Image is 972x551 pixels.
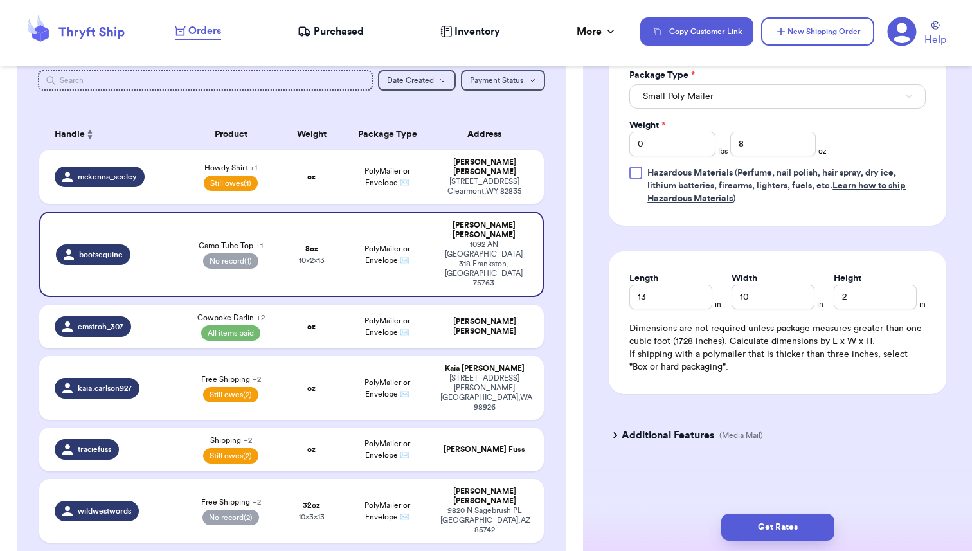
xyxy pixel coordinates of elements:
span: No record (2) [203,510,259,525]
button: Payment Status [461,70,545,91]
strong: 8 oz [305,245,318,253]
span: All items paid [201,325,260,341]
span: bootsequine [79,249,123,260]
button: New Shipping Order [761,17,874,46]
span: in [919,299,926,309]
span: Help [924,32,946,48]
span: Hazardous Materials [647,168,733,177]
label: Package Type [629,69,695,82]
div: More [577,24,617,39]
span: + 1 [256,242,263,249]
label: Height [834,272,861,285]
span: 10 x 2 x 13 [299,257,325,264]
span: Purchased [314,24,364,39]
span: + 1 [250,164,257,172]
span: Free Shipping [201,497,261,507]
span: in [817,299,824,309]
p: (Media Mail) [719,430,763,440]
span: Still owes (2) [203,387,258,402]
strong: oz [307,173,316,181]
button: Copy Customer Link [640,17,753,46]
span: + 2 [253,498,261,506]
span: Camo Tube Top [199,240,263,251]
div: Kaia [PERSON_NAME] [440,364,528,374]
span: mckenna_seeley [78,172,137,182]
div: [PERSON_NAME] [PERSON_NAME] [440,317,528,336]
span: kaia.carlson927 [78,383,132,393]
span: Still owes (2) [203,448,258,464]
span: PolyMailer or Envelope ✉️ [364,501,410,521]
label: Weight [629,119,665,132]
label: Width [732,272,757,285]
strong: 32 oz [303,501,320,509]
span: Handle [55,128,85,141]
span: wildwestwords [78,506,131,516]
span: 10 x 3 x 13 [298,513,325,521]
span: + 2 [244,437,252,444]
div: 9820 N Sagebrush PL [GEOGRAPHIC_DATA] , AZ 85742 [440,506,528,535]
span: Howdy Shirt [204,163,257,173]
span: PolyMailer or Envelope ✉️ [364,317,410,336]
span: Inventory [455,24,500,39]
div: [PERSON_NAME] Fuss [440,445,528,455]
label: Length [629,272,658,285]
th: Address [433,119,544,150]
span: Date Created [387,77,434,84]
span: Small Poly Mailer [643,90,714,103]
span: PolyMailer or Envelope ✉️ [364,440,410,459]
span: PolyMailer or Envelope ✉️ [364,379,410,398]
strong: oz [307,323,316,330]
span: + 2 [256,314,265,321]
button: Date Created [378,70,456,91]
th: Weight [282,119,342,150]
span: lbs [718,146,728,156]
strong: oz [307,446,316,453]
span: in [715,299,721,309]
a: Purchased [298,24,364,39]
button: Get Rates [721,514,834,541]
a: Help [924,21,946,48]
div: 1092 AN [GEOGRAPHIC_DATA] 318 Frankston , [GEOGRAPHIC_DATA] 75763 [440,240,527,288]
button: Small Poly Mailer [629,84,926,109]
span: + 2 [253,375,261,383]
span: oz [818,146,827,156]
p: If shipping with a polymailer that is thicker than three inches, select "Box or hard packaging". [629,348,926,374]
div: [STREET_ADDRESS][PERSON_NAME] [GEOGRAPHIC_DATA] , WA 98926 [440,374,528,412]
span: No record (1) [203,253,258,269]
div: [PERSON_NAME] [PERSON_NAME] [440,487,528,506]
button: Sort ascending [85,127,95,142]
span: PolyMailer or Envelope ✉️ [364,167,410,186]
input: Search [38,70,373,91]
th: Product [181,119,282,150]
span: Still owes (1) [204,176,258,191]
div: [PERSON_NAME] [PERSON_NAME] [440,158,528,177]
span: PolyMailer or Envelope ✉️ [364,245,410,264]
h3: Additional Features [622,428,714,443]
th: Package Type [342,119,433,150]
div: Dimensions are not required unless package measures greater than one cubic foot (1728 inches). Ca... [629,322,926,374]
span: traciefuss [78,444,111,455]
strong: oz [307,384,316,392]
span: Payment Status [470,77,523,84]
a: Orders [175,23,221,40]
span: Free Shipping [201,374,261,384]
div: [STREET_ADDRESS] Clearmont , WY 82835 [440,177,528,196]
span: (Perfume, nail polish, hair spray, dry ice, lithium batteries, firearms, lighters, fuels, etc. ) [647,168,906,203]
span: Cowpoke Darlin [197,312,265,323]
span: emstroh_307 [78,321,123,332]
a: Inventory [440,24,500,39]
div: [PERSON_NAME] [PERSON_NAME] [440,221,527,240]
span: Orders [188,23,221,39]
span: Shipping [210,435,252,446]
